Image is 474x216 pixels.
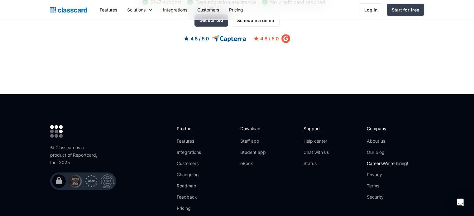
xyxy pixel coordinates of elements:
[240,149,266,155] a: Student app
[240,160,266,167] a: eBook
[192,3,224,17] a: Customers
[367,172,408,178] a: Privacy
[383,161,408,166] span: We're hiring!
[177,160,210,167] a: Customers
[177,172,210,178] a: Changelog
[177,138,210,144] a: Features
[304,149,329,155] a: Chat with us
[359,3,383,16] a: Log in
[387,4,424,16] a: Start for free
[177,125,210,132] h2: Product
[240,125,266,132] h2: Download
[304,160,329,167] a: Status
[367,194,408,200] a: Security
[177,183,210,189] a: Roadmap
[50,6,87,14] a: Logo
[177,205,210,211] a: Pricing
[367,149,408,155] a: Our blog
[453,195,468,210] div: Open Intercom Messenger
[240,138,266,144] a: Staff app
[194,14,228,27] a: Get started
[158,3,192,17] a: Integrations
[367,160,408,167] a: CareersWe're hiring!
[367,138,408,144] a: About us
[95,3,122,17] a: Features
[50,144,100,166] div: © Classcard is a product of Reportcard, Inc. 2025
[367,125,408,132] h2: Company
[177,149,210,155] a: Integrations
[232,14,280,27] a: Schedule a demo
[367,183,408,189] a: Terms
[224,3,248,17] a: Pricing
[177,194,210,200] a: Feedback
[304,138,329,144] a: Help center
[122,3,158,17] div: Solutions
[392,7,419,13] div: Start for free
[304,125,329,132] h2: Support
[364,7,378,13] div: Log in
[127,7,146,13] div: Solutions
